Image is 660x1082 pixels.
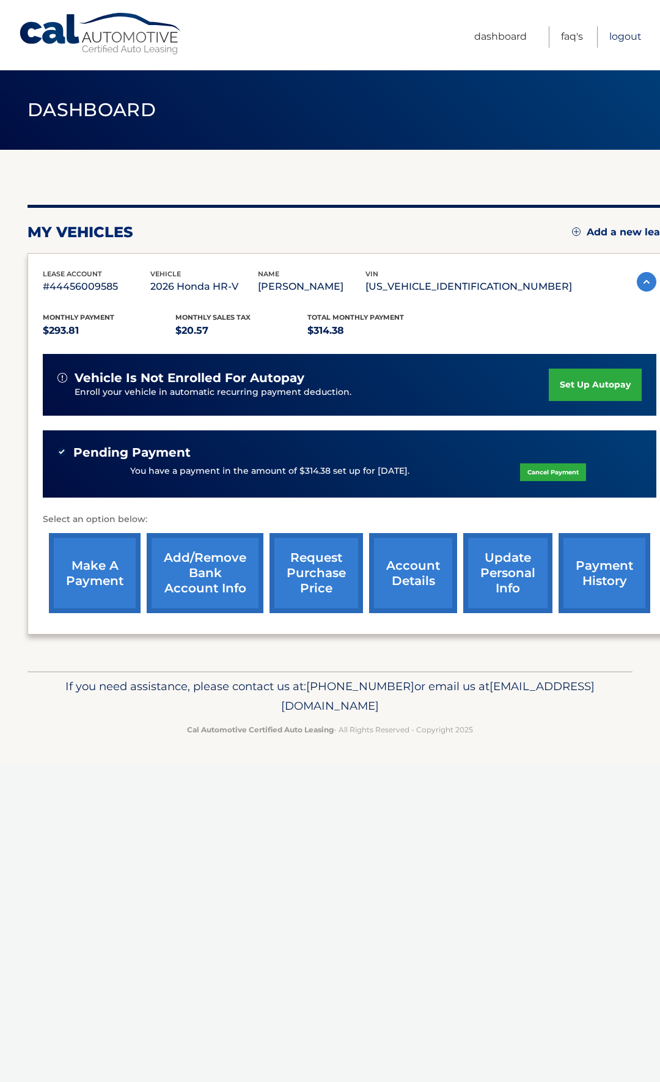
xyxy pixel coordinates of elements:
span: vehicle is not enrolled for autopay [75,370,304,386]
h2: my vehicles [28,223,133,241]
p: Select an option below: [43,512,656,527]
a: FAQ's [561,26,583,48]
p: [PERSON_NAME] [258,278,365,295]
span: Monthly Payment [43,313,114,322]
a: request purchase price [269,533,363,613]
p: [US_VEHICLE_IDENTIFICATION_NUMBER] [365,278,572,295]
p: Enroll your vehicle in automatic recurring payment deduction. [75,386,549,399]
span: Dashboard [28,98,156,121]
p: #44456009585 [43,278,150,295]
span: Monthly sales Tax [175,313,251,322]
a: Add/Remove bank account info [147,533,263,613]
a: Dashboard [474,26,527,48]
p: $293.81 [43,322,175,339]
strong: Cal Automotive Certified Auto Leasing [187,725,334,734]
a: payment history [559,533,650,613]
p: You have a payment in the amount of $314.38 set up for [DATE]. [130,465,409,478]
img: accordion-active.svg [637,272,656,292]
a: set up autopay [549,369,642,401]
a: make a payment [49,533,141,613]
p: 2026 Honda HR-V [150,278,258,295]
img: add.svg [572,227,581,236]
span: Pending Payment [73,445,191,460]
img: alert-white.svg [57,373,67,383]
span: vin [365,270,378,278]
p: $314.38 [307,322,440,339]
a: Logout [609,26,642,48]
a: account details [369,533,457,613]
span: name [258,270,279,278]
a: update personal info [463,533,552,613]
span: [EMAIL_ADDRESS][DOMAIN_NAME] [281,679,595,713]
a: Cancel Payment [520,463,586,481]
p: - All Rights Reserved - Copyright 2025 [46,723,614,736]
p: If you need assistance, please contact us at: or email us at [46,677,614,716]
span: [PHONE_NUMBER] [306,679,414,693]
img: check-green.svg [57,447,66,456]
span: vehicle [150,270,181,278]
span: lease account [43,270,102,278]
a: Cal Automotive [18,12,183,56]
span: Total Monthly Payment [307,313,404,322]
p: $20.57 [175,322,308,339]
